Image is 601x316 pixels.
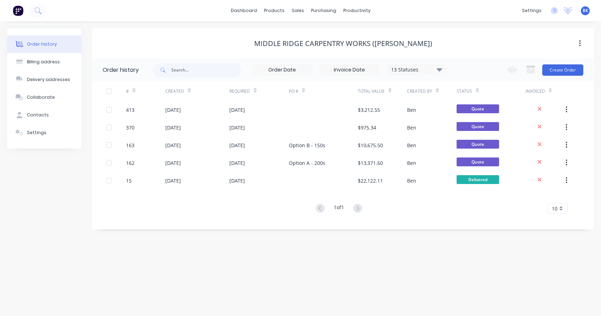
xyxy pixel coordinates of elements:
[229,159,245,167] div: [DATE]
[27,94,55,100] div: Collaborate
[7,35,81,53] button: Order history
[526,88,545,94] div: Invoiced
[229,106,245,114] div: [DATE]
[261,5,288,16] div: products
[358,142,383,149] div: $10,675.50
[126,81,166,101] div: #
[289,159,325,167] div: Option A - 200s
[457,157,499,166] span: Quote
[252,65,312,75] input: Order Date
[457,140,499,149] span: Quote
[7,106,81,124] button: Contacts
[126,106,134,114] div: 413
[457,175,499,184] span: Delivered
[165,88,184,94] div: Created
[457,122,499,131] span: Quote
[457,104,499,113] span: Quote
[171,63,241,77] input: Search...
[358,124,376,131] div: $975.34
[358,177,383,184] div: $22,122.11
[227,5,261,16] a: dashboard
[126,177,132,184] div: 15
[289,142,325,149] div: Option B - 150s
[229,88,250,94] div: Required
[126,142,134,149] div: 163
[358,106,380,114] div: $3,212.55
[358,159,383,167] div: $13,371.60
[407,81,456,101] div: Created By
[289,88,298,94] div: PO #
[229,142,245,149] div: [DATE]
[407,159,416,167] div: Ben
[519,5,545,16] div: settings
[165,106,181,114] div: [DATE]
[103,66,139,74] div: Order history
[358,88,385,94] div: Total Value
[165,124,181,131] div: [DATE]
[407,106,416,114] div: Ben
[526,81,565,101] div: Invoiced
[165,159,181,167] div: [DATE]
[27,76,70,83] div: Delivery addresses
[289,81,358,101] div: PO #
[407,124,416,131] div: Ben
[407,88,432,94] div: Created By
[340,5,374,16] div: productivity
[229,124,245,131] div: [DATE]
[27,41,57,47] div: Order history
[7,71,81,88] button: Delivery addresses
[457,88,472,94] div: Status
[27,130,46,136] div: Settings
[165,81,229,101] div: Created
[27,112,49,118] div: Contacts
[229,177,245,184] div: [DATE]
[165,142,181,149] div: [DATE]
[542,64,583,76] button: Create Order
[407,177,416,184] div: Ben
[126,124,134,131] div: 370
[288,5,308,16] div: sales
[7,88,81,106] button: Collaborate
[27,59,60,65] div: Billing address
[358,81,407,101] div: Total Value
[457,81,526,101] div: Status
[229,81,288,101] div: Required
[407,142,416,149] div: Ben
[334,203,344,214] div: 1 of 1
[126,88,129,94] div: #
[7,53,81,71] button: Billing address
[126,159,134,167] div: 162
[7,124,81,142] button: Settings
[387,66,446,74] div: 13 Statuses
[165,177,181,184] div: [DATE]
[320,65,379,75] input: Invoice Date
[552,205,557,212] span: 10
[583,7,588,14] span: BK
[13,5,23,16] img: Factory
[254,39,432,48] div: Middle Ridge Carpentry Works ([PERSON_NAME])
[308,5,340,16] div: purchasing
